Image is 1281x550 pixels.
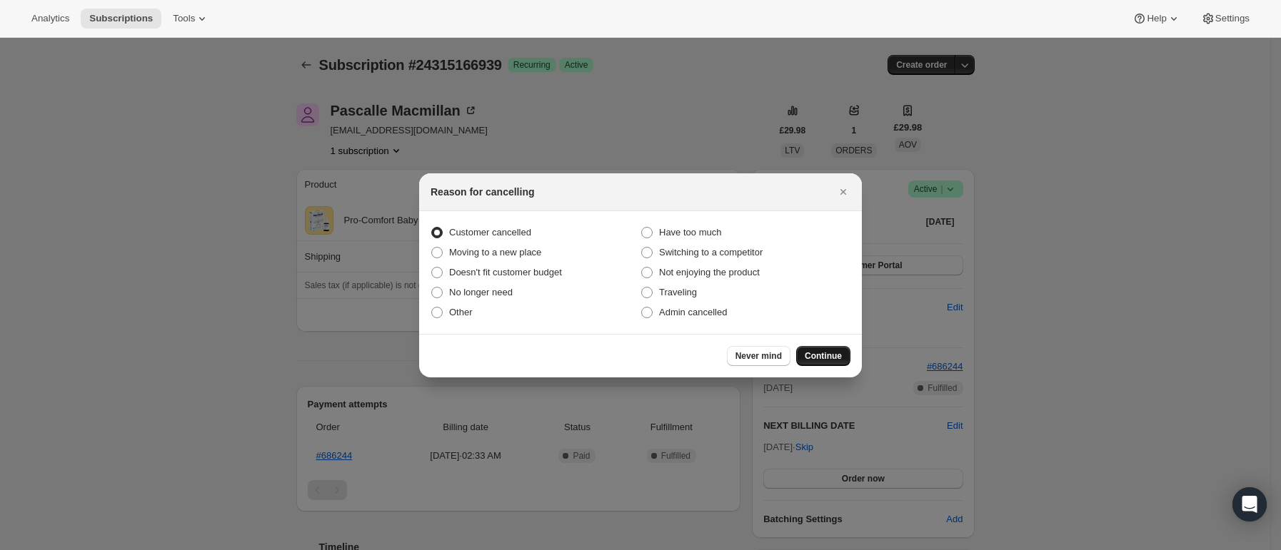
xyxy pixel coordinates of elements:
button: Help [1124,9,1189,29]
span: Help [1147,13,1166,24]
span: Customer cancelled [449,227,531,238]
span: Moving to a new place [449,247,541,258]
span: Settings [1215,13,1250,24]
button: Continue [796,346,850,366]
button: Never mind [727,346,790,366]
div: Open Intercom Messenger [1232,487,1267,521]
span: Traveling [659,287,697,297]
h2: Reason for cancelling [431,185,534,199]
span: Never mind [735,350,782,362]
span: Have too much [659,227,721,238]
button: Analytics [23,9,78,29]
button: Subscriptions [81,9,161,29]
button: Settings [1192,9,1258,29]
button: Tools [164,9,218,29]
button: Close [833,182,853,202]
span: Subscriptions [89,13,153,24]
span: No longer need [449,287,513,297]
span: Switching to a competitor [659,247,763,258]
span: Admin cancelled [659,307,727,317]
span: Other [449,307,473,317]
span: Tools [173,13,195,24]
span: Analytics [31,13,69,24]
span: Doesn't fit customer budget [449,267,562,277]
span: Not enjoying the product [659,267,760,277]
span: Continue [805,350,842,362]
